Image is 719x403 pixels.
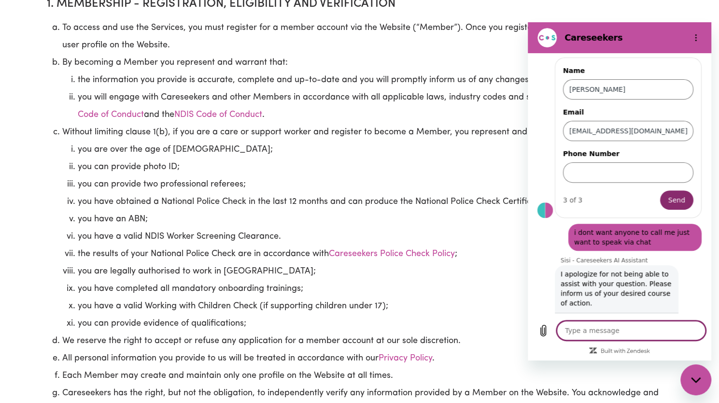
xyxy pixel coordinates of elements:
li: you are over the age of [DEMOGRAPHIC_DATA]; [78,141,673,158]
iframe: Button to launch messaging window, 1 unread message [680,364,711,395]
li: you can provide photo ID; [78,158,673,176]
li: you have a valid Working with Children Check (if supporting children under 17); [78,298,673,315]
li: By becoming a Member you represent and warrant that: [62,54,673,124]
li: Each Member may create and maintain only one profile on the Website at all times. [62,367,673,385]
li: you are legally authorised to work in [GEOGRAPHIC_DATA]; [78,263,673,280]
li: We reserve the right to accept or refuse any application for a member account at our sole discret... [62,332,673,350]
li: Without limiting clause 1(b), if you are a care or support worker and register to become a Member... [62,124,673,332]
a: Privacy Policy [379,354,432,363]
li: All personal information you provide to us will be treated in accordance with our . [62,350,673,367]
li: you will engage with Careseekers and other Members in accordance with all applicable laws, indust... [78,89,673,124]
iframe: Messaging window [528,22,711,360]
a: Careseekers Police Check Policy [329,250,455,259]
li: you can provide two professional referees; [78,176,673,193]
li: you have a valid NDIS Worker Screening Clearance. [78,228,673,245]
li: you have an ABN; [78,211,673,228]
li: you have completed all mandatory onboarding trainings; [78,280,673,298]
li: you have obtained a National Police Check in the last 12 months and can produce the National Poli... [78,193,673,211]
li: the information you provide is accurate, complete and up-to-date and you will promptly inform us ... [78,72,673,89]
li: To access and use the Services, you must register for a member account via the Website (“Member”)... [62,19,673,54]
li: you can provide evidence of qualifications; [78,315,673,332]
li: the results of your National Police Check are in accordance with ; [78,245,673,263]
a: NDIS Code of Conduct [174,111,262,119]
